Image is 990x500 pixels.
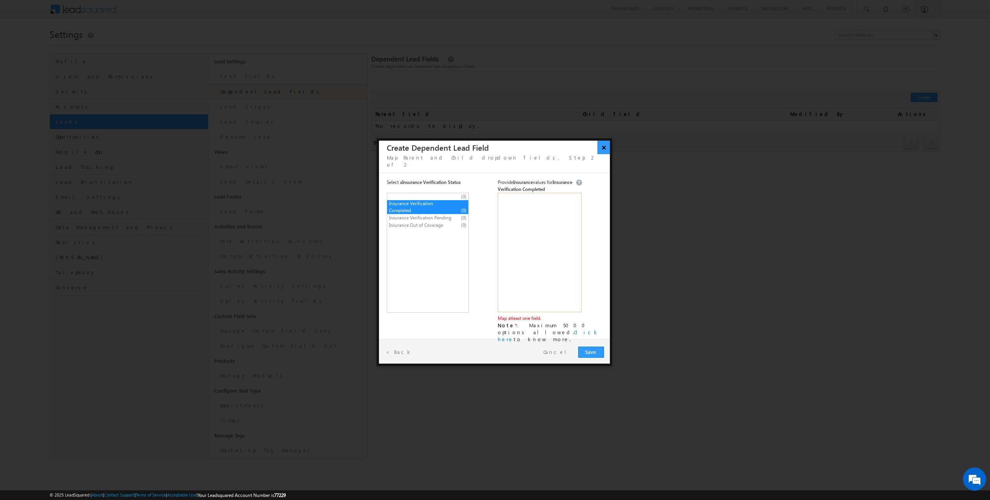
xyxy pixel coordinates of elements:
[597,141,610,154] button: ×
[386,349,412,355] a: < Back
[461,215,466,221] span: (0)
[387,179,495,186] span: Select a
[104,492,135,497] a: Contact Support
[387,141,489,154] h3: Create Dependent Lead Field
[461,222,466,228] span: (0)
[461,207,466,213] span: (0)
[198,492,286,498] span: Your Leadsquared Account Number is
[578,347,604,358] button: Save
[402,179,461,185] span: Insurance Verification Status
[10,71,141,231] textarea: Type your message and hit 'Enter'
[40,41,130,51] div: Chat with us now
[387,154,596,168] span: Map Parent and Child dropdown fields, Step 2 of 2
[92,492,103,497] a: About
[498,329,599,342] a: Click here
[127,4,145,22] div: Minimize live chat window
[49,491,286,499] span: © 2025 LeadSquared | | | | |
[105,238,140,248] em: Start Chat
[498,322,599,342] span: : Maximum 5000 options allowed. to know more.
[498,315,606,319] div: Map atleast one field.
[461,194,466,199] span: (0)
[274,492,286,498] span: 77229
[543,349,572,355] a: Cancel
[389,200,453,214] span: Insurance Verification Completed
[513,179,533,185] span: Insurance
[167,492,196,497] a: Acceptable Use
[136,492,166,497] a: Terms of Service
[498,322,515,328] b: Note
[389,214,453,221] span: Insurance Verification Pending
[13,41,32,51] img: d_60004797649_company_0_60004797649
[389,222,453,229] span: Insurance Out of Coverage
[498,179,575,193] span: Provide values for
[585,349,597,355] span: Save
